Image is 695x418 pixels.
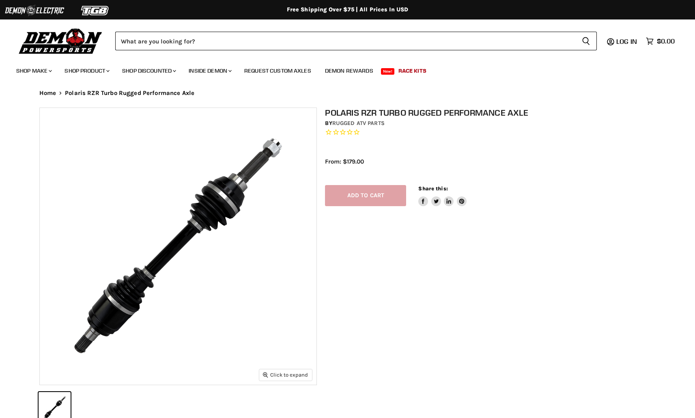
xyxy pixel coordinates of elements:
img: TGB Logo 2 [65,3,126,18]
span: Polaris RZR Turbo Rugged Performance Axle [65,90,194,97]
a: Shop Discounted [116,62,181,79]
a: Shop Make [10,62,57,79]
a: Rugged ATV Parts [332,120,385,127]
aside: Share this: [418,185,467,207]
img: IMAGE [40,108,316,385]
span: Rated 0.0 out of 5 stars 0 reviews [325,128,664,137]
a: Demon Rewards [319,62,379,79]
span: Share this: [418,185,448,192]
a: $0.00 [642,35,679,47]
img: Demon Powersports [16,26,105,55]
span: New! [381,68,395,75]
button: Click to expand [259,369,312,380]
a: Shop Product [58,62,114,79]
div: Free Shipping Over $75 | All Prices In USD [23,6,672,13]
a: Home [39,90,56,97]
div: by [325,119,664,128]
a: Request Custom Axles [238,62,317,79]
span: Click to expand [263,372,308,378]
button: Search [575,32,597,50]
img: Demon Electric Logo 2 [4,3,65,18]
span: Log in [616,37,637,45]
h1: Polaris RZR Turbo Rugged Performance Axle [325,108,664,118]
nav: Breadcrumbs [23,90,672,97]
form: Product [115,32,597,50]
a: Inside Demon [183,62,237,79]
a: Log in [613,38,642,45]
ul: Main menu [10,59,673,79]
a: Race Kits [392,62,432,79]
input: Search [115,32,575,50]
span: $0.00 [657,37,675,45]
span: From: $179.00 [325,158,364,165]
